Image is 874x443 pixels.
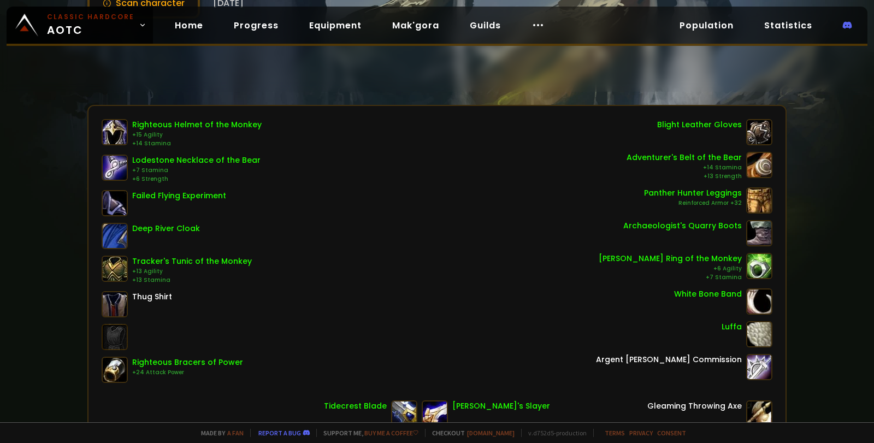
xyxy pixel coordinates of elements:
[746,321,772,347] img: item-19141
[629,429,653,437] a: Privacy
[132,166,261,175] div: +7 Stamina
[383,14,448,37] a: Mak'gora
[316,429,418,437] span: Support me,
[605,429,625,437] a: Terms
[132,119,262,131] div: Righteous Helmet of the Monkey
[627,152,742,163] div: Adventurer's Belt of the Bear
[166,14,212,37] a: Home
[683,57,724,74] a: 73112
[644,199,742,208] div: Reinforced Armor +32
[300,14,370,37] a: Equipment
[132,223,200,234] div: Deep River Cloak
[132,190,226,202] div: Failed Flying Experiment
[194,429,244,437] span: Made by
[467,429,515,437] a: [DOMAIN_NAME]
[102,256,128,282] img: item-9924
[674,288,742,300] div: White Bone Band
[47,12,134,22] small: Classic Hardcore
[227,429,244,437] a: a fan
[132,256,252,267] div: Tracker's Tunic of the Monkey
[521,429,587,437] span: v. d752d5 - production
[258,429,301,437] a: Report a bug
[225,14,287,37] a: Progress
[599,253,742,264] div: [PERSON_NAME] Ring of the Monkey
[132,155,261,166] div: Lodestone Necklace of the Bear
[751,44,781,57] span: Rogue
[7,7,153,44] a: Classic HardcoreAOTC
[132,267,252,276] div: +13 Agility
[132,175,261,184] div: +6 Strength
[627,163,742,172] div: +14 Stamina
[229,44,256,57] div: Troll
[147,55,202,72] div: Rax
[732,53,781,78] a: 12534
[452,400,550,412] div: [PERSON_NAME]'s Slayer
[102,155,128,181] img: item-12031
[746,288,772,315] img: item-11862
[102,223,128,249] img: item-15789
[746,187,772,214] img: item-4108
[147,42,202,55] div: Doomhowl
[47,12,134,38] span: AOTC
[746,354,772,380] img: item-12846
[644,187,742,199] div: Panther Hunter Leggings
[599,273,742,282] div: +7 Stamina
[102,291,128,317] img: item-6136
[746,400,772,427] img: item-15326
[596,354,742,365] div: Argent [PERSON_NAME] Commission
[102,357,128,383] img: item-10069
[599,264,742,273] div: +6 Agility
[132,276,252,285] div: +13 Stamina
[731,44,781,57] div: Top
[132,131,262,139] div: +15 Agility
[422,400,448,427] img: item-15814
[746,119,772,145] img: item-15708
[611,57,656,74] div: 48
[657,119,742,131] div: Blight Leather Gloves
[755,14,821,37] a: Statistics
[425,429,515,437] span: Checkout
[461,14,510,37] a: Guilds
[722,321,742,333] div: Luffa
[132,368,243,377] div: +24 Attack Power
[746,152,772,178] img: item-10259
[627,172,742,181] div: +13 Strength
[683,44,724,57] div: rank
[746,220,772,246] img: item-11908
[657,429,686,437] a: Consent
[324,400,387,412] div: Tidecrest Blade
[259,44,289,57] div: Rogue
[229,53,251,78] span: 60
[102,119,128,145] img: item-10073
[623,220,742,232] div: Archaeologist's Quarry Boots
[364,429,418,437] a: Buy me a coffee
[391,400,417,427] img: item-15705
[132,291,172,303] div: Thug Shirt
[102,190,128,216] img: item-9647
[671,14,742,37] a: Population
[611,44,656,57] div: item level
[132,357,243,368] div: Righteous Bracers of Power
[746,253,772,279] img: item-12012
[647,400,742,412] div: Gleaming Throwing Axe
[132,139,262,148] div: +14 Stamina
